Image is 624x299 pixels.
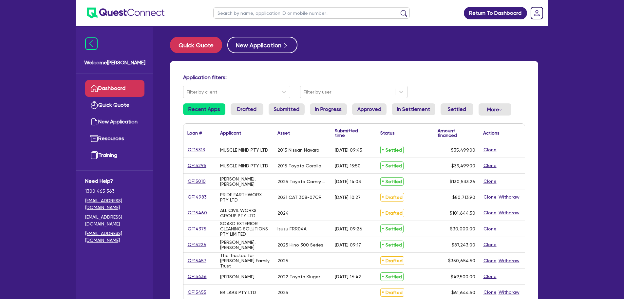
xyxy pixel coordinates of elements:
div: 2015 Nissan Navara [277,147,319,153]
a: Dashboard [85,80,144,97]
input: Search by name, application ID or mobile number... [213,7,410,19]
div: 2025 [277,290,288,295]
button: Withdraw [498,288,520,296]
div: 2025 [277,258,288,263]
button: Withdraw [498,257,520,265]
div: 2025 Hino 300 Series [277,242,323,247]
span: Drafted [380,193,404,202]
a: [EMAIL_ADDRESS][DOMAIN_NAME] [85,214,144,227]
img: new-application [90,118,98,126]
div: Applicant [220,131,241,135]
span: $80,713.90 [452,195,475,200]
span: $350,654.50 [448,258,475,263]
a: QF15226 [187,241,207,248]
div: The Trustee for [PERSON_NAME] Family Trust [220,253,270,268]
span: Settled [380,161,404,170]
a: In Progress [310,103,347,115]
div: [DATE] 09:26 [335,226,362,231]
img: resources [90,135,98,142]
a: [EMAIL_ADDRESS][DOMAIN_NAME] [85,230,144,244]
a: QF15010 [187,178,206,185]
div: [DATE] 15:50 [335,163,361,168]
a: In Settlement [392,103,435,115]
span: $35,499.00 [451,147,475,153]
a: [EMAIL_ADDRESS][DOMAIN_NAME] [85,197,144,211]
div: MUSCLE MIND PTY LTD [220,147,268,153]
div: [DATE] 09:17 [335,242,361,247]
a: Settled [441,103,473,115]
a: QF15457 [187,257,207,265]
span: $101,644.50 [450,210,475,216]
span: Settled [380,177,404,186]
span: Settled [380,146,404,154]
h4: Application filters: [183,74,525,80]
span: Settled [380,224,404,233]
div: [DATE] 14:03 [335,179,361,184]
div: 2025 Toyota Camry Ascent Hybrid [277,179,327,184]
a: Recent Apps [183,103,225,115]
button: Clone [483,241,497,248]
a: Resources [85,130,144,147]
button: New Application [227,37,297,53]
span: $30,000.00 [450,226,475,231]
button: Dropdown toggle [479,103,511,116]
span: Drafted [380,288,404,297]
a: QF15313 [187,146,205,154]
div: [DATE] 09:45 [335,147,362,153]
div: [PERSON_NAME] [220,274,255,279]
div: Actions [483,131,500,135]
button: Withdraw [498,193,520,201]
a: New Application [85,114,144,130]
span: $130,533.26 [450,179,475,184]
img: icon-menu-close [85,37,98,50]
a: Quick Quote [170,37,227,53]
img: quest-connect-logo-blue [87,8,164,18]
div: ALL CIVIL WORKS GROUP PTY LTD [220,208,270,218]
div: 2015 Toyota Corolla [277,163,321,168]
span: Drafted [380,209,404,217]
div: 2022 Toyota Kluger GXL [277,274,327,279]
span: Settled [380,241,404,249]
div: SOAKD EXTERIOR CLEANING SOLUTIONS PTY LIMITED [220,221,270,237]
span: $61,644.50 [451,290,475,295]
button: Clone [483,162,497,169]
a: Submitted [269,103,305,115]
button: Clone [483,225,497,233]
a: QF15436 [187,273,207,280]
div: [PERSON_NAME], [PERSON_NAME] [220,240,270,250]
span: Settled [380,272,404,281]
button: Withdraw [498,209,520,217]
a: QF14375 [187,225,207,233]
div: Submitted time [335,128,367,138]
a: QF15455 [187,288,207,296]
div: Asset [277,131,290,135]
span: $49,500.00 [451,274,475,279]
a: QF15295 [187,162,207,169]
div: Isuzu FRR04A [277,226,307,231]
button: Clone [483,288,497,296]
div: Amount financed [438,128,475,138]
div: [DATE] 10:27 [335,195,361,200]
a: Dropdown toggle [528,5,545,22]
button: Clone [483,146,497,154]
div: Loan # [187,131,202,135]
button: Clone [483,257,497,265]
div: Status [380,131,395,135]
a: Quick Quote [85,97,144,114]
span: $87,243.00 [452,242,475,247]
img: quick-quote [90,101,98,109]
div: 2024 [277,210,289,216]
a: QF15460 [187,209,207,217]
span: Welcome [PERSON_NAME] [84,59,145,67]
div: [DATE] 16:42 [335,274,361,279]
a: QF14983 [187,193,207,201]
span: Need Help? [85,177,144,185]
img: training [90,151,98,159]
button: Quick Quote [170,37,222,53]
div: [PERSON_NAME], [PERSON_NAME] [220,176,270,187]
a: Training [85,147,144,164]
a: Return To Dashboard [464,7,527,19]
div: EB LABS PTY LTD [220,290,256,295]
span: 1300 465 363 [85,188,144,195]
